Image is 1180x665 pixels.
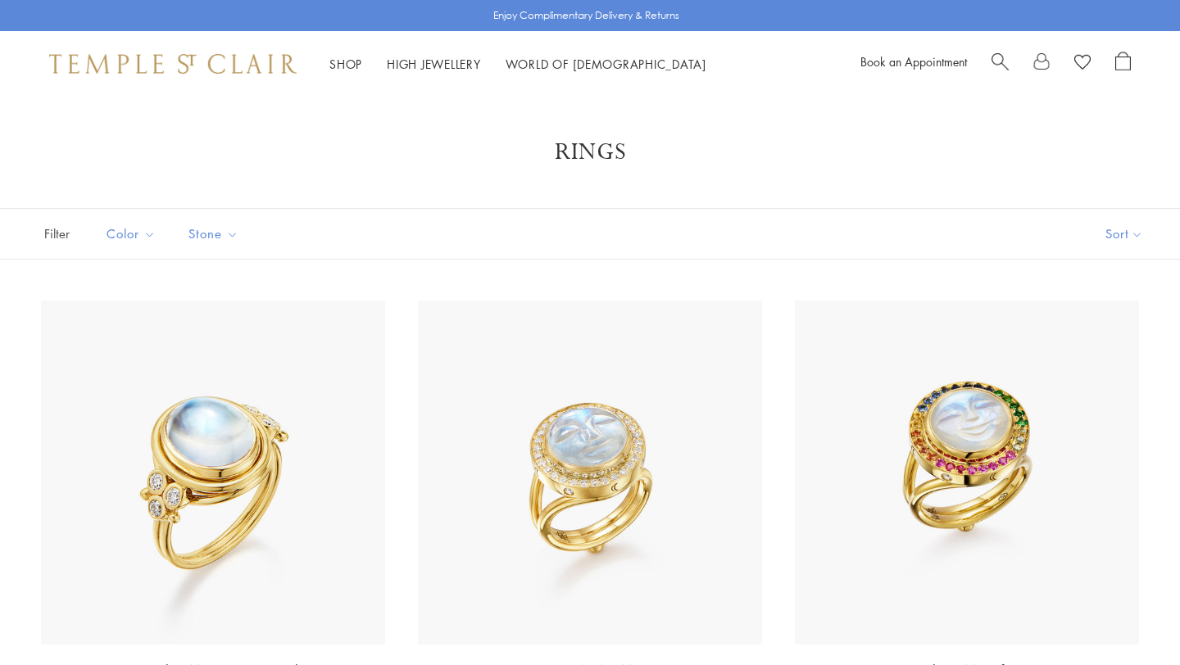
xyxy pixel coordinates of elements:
[94,215,168,252] button: Color
[1115,52,1131,76] a: Open Shopping Bag
[1074,52,1091,76] a: View Wishlist
[387,56,481,72] a: High JewelleryHigh Jewellery
[41,301,385,645] img: R14113-BM10V
[66,138,1114,167] h1: Rings
[329,54,706,75] nav: Main navigation
[992,52,1009,76] a: Search
[180,224,251,244] span: Stone
[98,224,168,244] span: Color
[1069,209,1180,259] button: Show sort by
[329,56,362,72] a: ShopShop
[176,215,251,252] button: Stone
[795,301,1139,645] img: 18K Rainbow Moonface Ring
[49,54,297,74] img: Temple St. Clair
[860,53,967,70] a: Book an Appointment
[493,7,679,24] p: Enjoy Complimentary Delivery & Returns
[418,301,762,645] img: 18K Astrid Moonface Ring
[506,56,706,72] a: World of [DEMOGRAPHIC_DATA]World of [DEMOGRAPHIC_DATA]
